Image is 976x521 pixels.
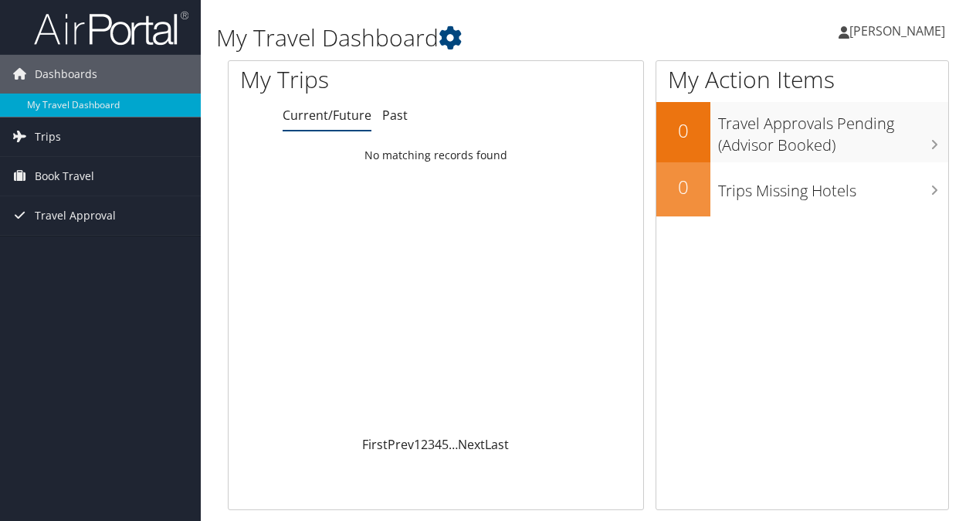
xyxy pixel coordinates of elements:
[656,174,710,200] h2: 0
[442,436,449,453] a: 5
[382,107,408,124] a: Past
[35,55,97,94] span: Dashboards
[35,157,94,196] span: Book Travel
[362,436,388,453] a: First
[388,436,414,453] a: Prev
[656,117,710,144] h2: 0
[449,436,458,453] span: …
[421,436,428,453] a: 2
[718,172,948,202] h3: Trips Missing Hotels
[656,102,948,162] a: 0Travel Approvals Pending (Advisor Booked)
[718,105,948,156] h3: Travel Approvals Pending (Advisor Booked)
[34,10,188,46] img: airportal-logo.png
[485,436,509,453] a: Last
[839,8,961,54] a: [PERSON_NAME]
[458,436,485,453] a: Next
[229,141,643,169] td: No matching records found
[656,63,948,96] h1: My Action Items
[849,22,945,39] span: [PERSON_NAME]
[35,196,116,235] span: Travel Approval
[414,436,421,453] a: 1
[35,117,61,156] span: Trips
[240,63,459,96] h1: My Trips
[216,22,713,54] h1: My Travel Dashboard
[283,107,371,124] a: Current/Future
[435,436,442,453] a: 4
[656,162,948,216] a: 0Trips Missing Hotels
[428,436,435,453] a: 3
